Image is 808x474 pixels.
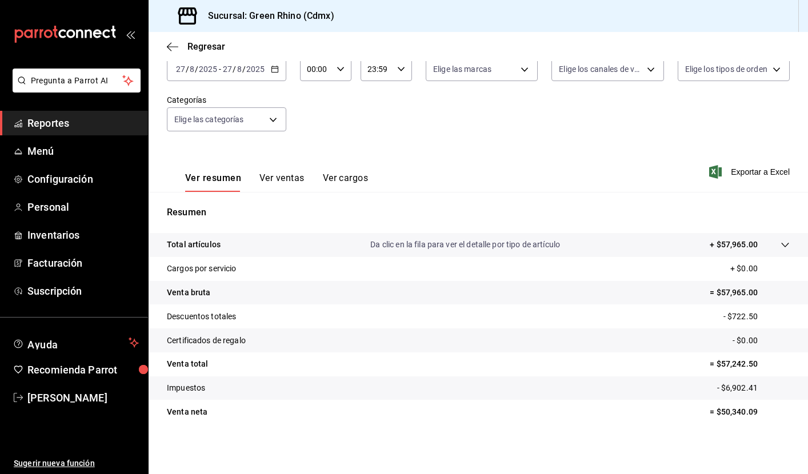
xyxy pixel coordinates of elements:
[710,287,790,299] p: = $57,965.00
[167,406,207,418] p: Venta neta
[185,172,368,192] div: navigation tabs
[126,30,135,39] button: open_drawer_menu
[167,287,210,299] p: Venta bruta
[198,65,218,74] input: ----
[167,358,208,370] p: Venta total
[222,65,233,74] input: --
[259,172,305,192] button: Ver ventas
[685,63,767,75] span: Elige los tipos de orden
[242,65,246,74] span: /
[733,335,790,347] p: - $0.00
[433,63,491,75] span: Elige las marcas
[167,335,246,347] p: Certificados de regalo
[710,406,790,418] p: = $50,340.09
[167,206,790,219] p: Resumen
[31,75,123,87] span: Pregunta a Parrot AI
[730,263,790,275] p: + $0.00
[199,9,334,23] h3: Sucursal: Green Rhino (Cdmx)
[174,114,244,125] span: Elige las categorías
[189,65,195,74] input: --
[717,382,790,394] p: - $6,902.41
[195,65,198,74] span: /
[186,65,189,74] span: /
[167,239,221,251] p: Total artículos
[167,96,286,104] label: Categorías
[167,382,205,394] p: Impuestos
[27,336,124,350] span: Ayuda
[27,255,139,271] span: Facturación
[559,63,642,75] span: Elige los canales de venta
[370,239,560,251] p: Da clic en la fila para ver el detalle por tipo de artículo
[246,65,265,74] input: ----
[723,311,790,323] p: - $722.50
[27,143,139,159] span: Menú
[27,199,139,215] span: Personal
[237,65,242,74] input: --
[27,283,139,299] span: Suscripción
[175,65,186,74] input: --
[13,69,141,93] button: Pregunta a Parrot AI
[710,239,758,251] p: + $57,965.00
[323,172,369,192] button: Ver cargos
[8,83,141,95] a: Pregunta a Parrot AI
[167,311,236,323] p: Descuentos totales
[167,41,225,52] button: Regresar
[167,263,237,275] p: Cargos por servicio
[27,227,139,243] span: Inventarios
[27,362,139,377] span: Recomienda Parrot
[27,390,139,405] span: [PERSON_NAME]
[711,165,790,179] button: Exportar a Excel
[710,358,790,370] p: = $57,242.50
[233,65,236,74] span: /
[14,457,139,469] span: Sugerir nueva función
[27,115,139,131] span: Reportes
[187,41,225,52] span: Regresar
[219,65,221,74] span: -
[185,172,241,192] button: Ver resumen
[27,171,139,187] span: Configuración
